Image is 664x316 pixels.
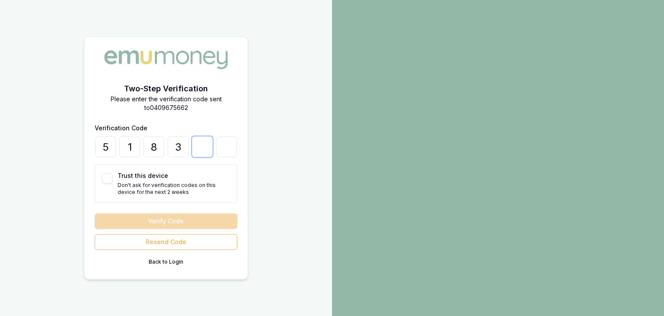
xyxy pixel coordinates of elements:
p: Please enter the verification code sent to 0409675662 [95,95,237,112]
label: Trust this device [118,172,168,179]
p: Don't ask for verification codes on this device for the next 2 weeks [118,182,230,196]
img: Emu Money [101,47,231,72]
h2: Two-Step Verification [95,83,237,95]
button: Back to Login [95,255,237,269]
button: Resend Code [95,234,237,250]
label: Verification Code [95,124,147,132]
